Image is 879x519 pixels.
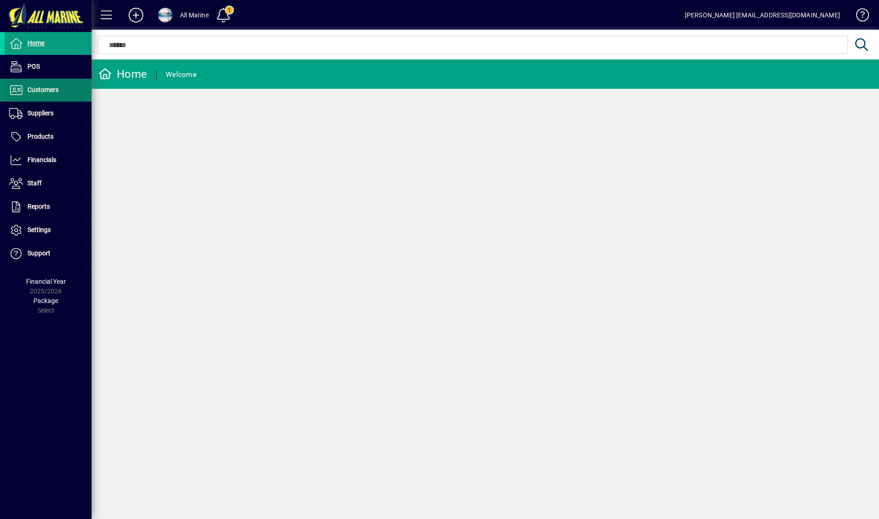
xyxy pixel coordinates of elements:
[27,226,51,233] span: Settings
[5,55,92,78] a: POS
[5,219,92,242] a: Settings
[180,8,209,22] div: All Marine
[5,195,92,218] a: Reports
[849,2,868,32] a: Knowledge Base
[5,172,92,195] a: Staff
[5,242,92,265] a: Support
[5,79,92,102] a: Customers
[5,125,92,148] a: Products
[27,39,44,47] span: Home
[27,133,54,140] span: Products
[151,7,180,23] button: Profile
[33,297,58,304] span: Package
[27,109,54,117] span: Suppliers
[166,67,196,82] div: Welcome
[98,67,147,81] div: Home
[27,203,50,210] span: Reports
[26,278,66,285] span: Financial Year
[27,86,59,93] span: Customers
[27,156,56,163] span: Financials
[5,102,92,125] a: Suppliers
[27,249,50,257] span: Support
[27,179,42,187] span: Staff
[685,8,840,22] div: [PERSON_NAME] [EMAIL_ADDRESS][DOMAIN_NAME]
[5,149,92,172] a: Financials
[27,63,40,70] span: POS
[121,7,151,23] button: Add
